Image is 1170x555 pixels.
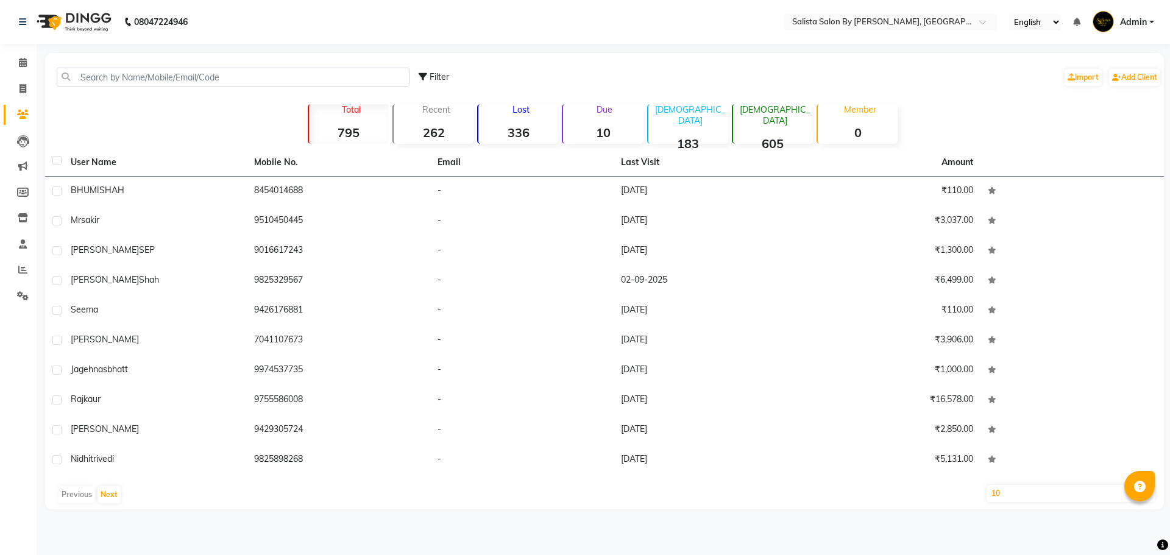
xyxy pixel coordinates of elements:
[31,5,115,39] img: logo
[430,207,614,236] td: -
[1093,11,1114,32] img: Admin
[430,326,614,356] td: -
[478,125,558,140] strong: 336
[99,185,124,196] span: SHAH
[71,334,139,345] span: [PERSON_NAME]
[247,296,430,326] td: 9426176881
[614,445,797,475] td: [DATE]
[797,356,980,386] td: ₹1,000.00
[71,394,83,405] span: raj
[247,415,430,445] td: 9429305724
[314,104,389,115] p: Total
[71,214,81,225] span: mr
[309,125,389,140] strong: 795
[107,364,128,375] span: bhatt
[247,236,430,266] td: 9016617243
[733,136,813,151] strong: 605
[430,177,614,207] td: -
[247,356,430,386] td: 9974537735
[430,445,614,475] td: -
[430,236,614,266] td: -
[797,236,980,266] td: ₹1,300.00
[247,177,430,207] td: 8454014688
[90,453,114,464] span: trivedi
[71,423,139,434] span: [PERSON_NAME]
[1109,69,1160,86] a: Add Client
[614,266,797,296] td: 02-09-2025
[797,386,980,415] td: ₹16,578.00
[614,207,797,236] td: [DATE]
[139,274,159,285] span: shah
[399,104,473,115] p: Recent
[1065,69,1102,86] a: Import
[1120,16,1147,29] span: Admin
[139,244,155,255] span: SEP
[563,125,643,140] strong: 10
[97,486,121,503] button: Next
[483,104,558,115] p: Lost
[81,214,99,225] span: sakir
[430,266,614,296] td: -
[614,326,797,356] td: [DATE]
[614,236,797,266] td: [DATE]
[797,266,980,296] td: ₹6,499.00
[134,5,188,39] b: 08047224946
[430,386,614,415] td: -
[63,149,247,177] th: User Name
[614,177,797,207] td: [DATE]
[797,415,980,445] td: ₹2,850.00
[71,364,107,375] span: jagehnas
[71,453,90,464] span: nidhi
[247,207,430,236] td: 9510450445
[71,274,139,285] span: [PERSON_NAME]
[797,296,980,326] td: ₹110.00
[614,415,797,445] td: [DATE]
[614,356,797,386] td: [DATE]
[247,149,430,177] th: Mobile No.
[797,326,980,356] td: ₹3,906.00
[247,386,430,415] td: 9755586008
[934,149,980,176] th: Amount
[71,304,98,315] span: seema
[797,207,980,236] td: ₹3,037.00
[738,104,813,126] p: [DEMOGRAPHIC_DATA]
[247,326,430,356] td: 7041107673
[430,149,614,177] th: Email
[818,125,898,140] strong: 0
[797,177,980,207] td: ₹110.00
[83,394,101,405] span: kaur
[653,104,728,126] p: [DEMOGRAPHIC_DATA]
[614,386,797,415] td: [DATE]
[614,296,797,326] td: [DATE]
[57,68,409,87] input: Search by Name/Mobile/Email/Code
[247,266,430,296] td: 9825329567
[430,356,614,386] td: -
[565,104,643,115] p: Due
[823,104,898,115] p: Member
[797,445,980,475] td: ₹5,131.00
[430,71,449,82] span: Filter
[71,244,139,255] span: [PERSON_NAME]
[247,445,430,475] td: 9825898268
[614,149,797,177] th: Last Visit
[648,136,728,151] strong: 183
[430,415,614,445] td: -
[71,185,99,196] span: BHUMI
[430,296,614,326] td: -
[394,125,473,140] strong: 262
